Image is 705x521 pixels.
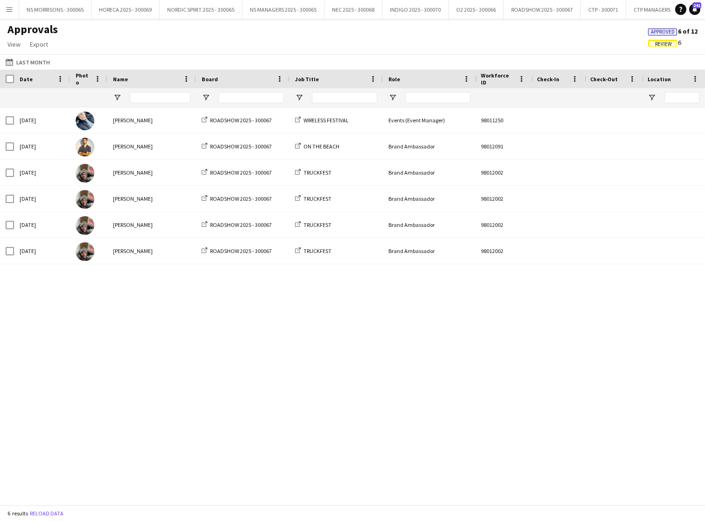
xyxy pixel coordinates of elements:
span: ROADSHOW 2025 - 300067 [210,195,272,202]
span: Photo [76,72,91,86]
span: 6 [648,38,681,47]
a: TRUCKFEST [295,221,331,228]
img: Fayyad Garuba [76,216,94,235]
div: Events (Event Manager) [383,107,476,133]
button: Open Filter Menu [202,93,210,102]
button: HORECA 2025 - 300069 [92,0,160,19]
span: ON THE BEACH [303,143,339,150]
span: Check-Out [590,76,618,83]
span: Export [30,40,48,49]
button: Open Filter Menu [295,93,303,102]
div: [PERSON_NAME] [107,107,196,133]
span: Role [388,76,400,83]
button: O2 2025 - 300066 [449,0,504,19]
button: Reload data [28,508,65,519]
div: [DATE] [14,212,70,238]
span: TRUCKFEST [303,195,331,202]
span: Name [113,76,128,83]
button: NS MORRISONS - 300065 [19,0,92,19]
div: [PERSON_NAME] [107,134,196,159]
img: Muhammad Gouhar Habib [76,138,94,156]
span: TRUCKFEST [303,221,331,228]
button: CTP - 300071 [581,0,626,19]
div: [DATE] [14,134,70,159]
a: View [4,38,24,50]
span: ROADSHOW 2025 - 300067 [210,221,272,228]
div: 98012002 [475,160,531,185]
button: Open Filter Menu [388,93,397,102]
a: ON THE BEACH [295,143,339,150]
span: ROADSHOW 2025 - 300067 [210,169,272,176]
span: TRUCKFEST [303,247,331,254]
a: ROADSHOW 2025 - 300067 [202,117,272,124]
button: Last Month [4,56,52,68]
button: NORDIC SPIRIT 2025 - 300065 [160,0,242,19]
input: Location Filter Input [664,92,699,103]
span: TRUCKFEST [303,169,331,176]
img: Fayyad Garuba [76,242,94,261]
span: Review [655,41,672,47]
div: 98012002 [475,212,531,238]
div: Brand Ambassador [383,212,476,238]
input: Name Filter Input [130,92,190,103]
span: Board [202,76,218,83]
button: NEC 2025 - 300068 [324,0,382,19]
div: [DATE] [14,107,70,133]
button: NS MANAGERS 2025 - 300065 [242,0,324,19]
span: Date [20,76,33,83]
span: Approved [651,29,675,35]
div: 98012002 [475,238,531,264]
div: Brand Ambassador [383,186,476,211]
button: INDIGO 2025 - 300070 [382,0,449,19]
div: Brand Ambassador [383,160,476,185]
span: Workforce ID [481,72,515,86]
a: ROADSHOW 2025 - 300067 [202,247,272,254]
span: Check-In [537,76,559,83]
span: Location [648,76,671,83]
span: 241 [692,2,701,8]
span: ROADSHOW 2025 - 300067 [210,143,272,150]
span: ROADSHOW 2025 - 300067 [210,247,272,254]
div: [DATE] [14,160,70,185]
div: Brand Ambassador [383,134,476,159]
a: TRUCKFEST [295,169,331,176]
div: [DATE] [14,238,70,264]
a: ROADSHOW 2025 - 300067 [202,169,272,176]
a: ROADSHOW 2025 - 300067 [202,221,272,228]
a: Export [26,38,52,50]
div: 98012091 [475,134,531,159]
a: TRUCKFEST [295,195,331,202]
img: Giedrius Karusevicius [76,112,94,130]
div: [PERSON_NAME] [107,212,196,238]
a: ROADSHOW 2025 - 300067 [202,195,272,202]
button: CTP MANAGERS - 300071 [626,0,699,19]
span: View [7,40,21,49]
input: Role Filter Input [405,92,471,103]
input: Board Filter Input [219,92,284,103]
div: 98012002 [475,186,531,211]
img: Fayyad Garuba [76,190,94,209]
a: WIRELESS FESTIVAL [295,117,349,124]
span: 6 of 12 [648,27,698,35]
span: ROADSHOW 2025 - 300067 [210,117,272,124]
div: [PERSON_NAME] [107,186,196,211]
input: Job Title Filter Input [312,92,377,103]
span: Job Title [295,76,319,83]
span: WIRELESS FESTIVAL [303,117,349,124]
div: 98011250 [475,107,531,133]
a: TRUCKFEST [295,247,331,254]
div: [PERSON_NAME] [107,238,196,264]
div: Brand Ambassador [383,238,476,264]
button: ROADSHOW 2025 - 300067 [504,0,581,19]
button: Open Filter Menu [648,93,656,102]
button: Open Filter Menu [113,93,121,102]
img: Fayyad Garuba [76,164,94,183]
div: [PERSON_NAME] [107,160,196,185]
a: 241 [689,4,700,15]
a: ROADSHOW 2025 - 300067 [202,143,272,150]
div: [DATE] [14,186,70,211]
